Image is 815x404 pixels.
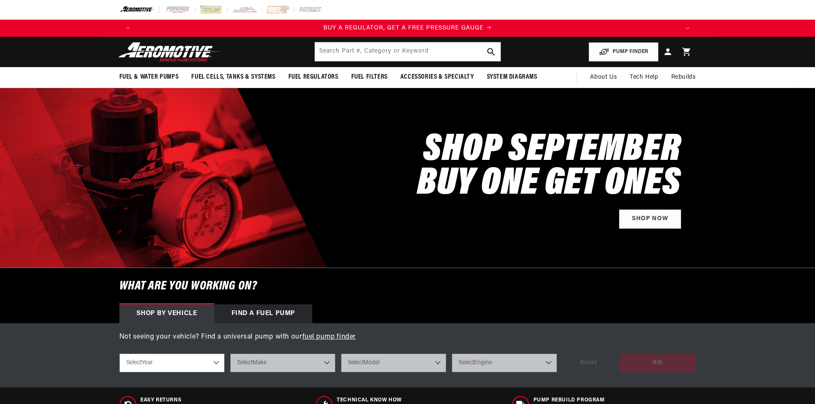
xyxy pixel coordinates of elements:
[288,73,338,82] span: Fuel Regulators
[119,20,136,37] button: Translation missing: en.sections.announcements.previous_announcement
[487,73,537,82] span: System Diagrams
[417,134,681,201] h2: SHOP SEPTEMBER BUY ONE GET ONES
[584,67,623,88] a: About Us
[230,354,335,372] select: Make
[623,67,664,88] summary: Tech Help
[337,397,460,404] span: Technical Know How
[480,67,544,87] summary: System Diagrams
[482,42,501,61] button: search button
[119,332,696,343] p: Not seeing your vehicle? Find a universal pump with our
[315,42,501,61] input: Search by Part Number, Category or Keyword
[136,24,679,33] div: 1 of 4
[394,67,480,87] summary: Accessories & Specialty
[590,74,617,80] span: About Us
[452,354,557,372] select: Engine
[302,333,356,340] a: fuel pump finder
[282,67,345,87] summary: Fuel Regulators
[671,73,696,82] span: Rebuilds
[619,209,681,229] a: Shop Now
[140,397,227,404] span: Easy Returns
[665,67,702,88] summary: Rebuilds
[119,73,179,82] span: Fuel & Water Pumps
[345,67,394,87] summary: Fuel Filters
[116,42,223,62] img: Aeromotive
[98,20,717,37] slideshow-component: Translation missing: en.sections.announcements.announcement_bar
[136,24,679,33] a: BUY A REGULATOR, GET A FREE PRESSURE GAUGE
[400,73,474,82] span: Accessories & Specialty
[214,304,313,323] div: Find a Fuel Pump
[98,268,717,304] h6: What are you working on?
[119,354,225,372] select: Year
[185,67,282,87] summary: Fuel Cells, Tanks & Systems
[136,24,679,33] div: Announcement
[341,354,446,372] select: Model
[119,304,214,323] div: Shop by vehicle
[323,25,483,31] span: BUY A REGULATOR, GET A FREE PRESSURE GAUGE
[113,67,185,87] summary: Fuel & Water Pumps
[630,73,658,82] span: Tech Help
[533,397,686,404] span: Pump Rebuild program
[191,73,275,82] span: Fuel Cells, Tanks & Systems
[351,73,388,82] span: Fuel Filters
[589,42,658,62] button: PUMP FINDER
[679,20,696,37] button: Translation missing: en.sections.announcements.next_announcement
